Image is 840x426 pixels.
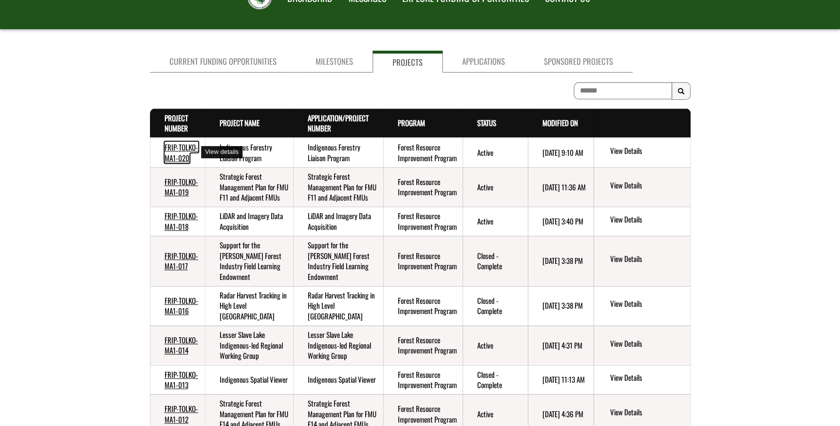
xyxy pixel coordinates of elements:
td: Radar Harvest Tracking in High Level Alberta [205,286,293,326]
time: [DATE] 11:36 AM [542,182,586,192]
td: Indigenous Spatial Viewer [293,365,384,394]
td: Active [463,138,528,167]
td: Strategic Forest Management Plan for FMU F11 and Adjacent FMUs [293,167,384,207]
td: Closed - Complete [463,365,528,394]
td: Forest Resource Improvement Program [383,286,462,326]
td: FRIP-TOLKO-MA1-013 [150,365,205,394]
time: [DATE] 11:13 AM [542,374,585,385]
th: Actions [594,109,690,138]
a: Sponsored Projects [524,51,633,73]
time: [DATE] 4:31 PM [542,340,582,351]
time: [DATE] 3:40 PM [542,216,583,226]
td: FRIP-TOLKO-MA1-020 [150,138,205,167]
a: Applications [443,51,524,73]
button: Search Results [672,82,691,100]
td: 5/14/2025 3:38 PM [528,236,594,286]
td: Forest Resource Improvement Program [383,207,462,236]
a: View details [610,372,686,384]
td: Indigenous Spatial Viewer [205,365,293,394]
a: FRIP-TOLKO-MA1-013 [165,369,198,390]
td: Support for the Peter J. Murphy Forest Industry Field Learning Endowment [205,236,293,286]
a: View details [610,214,686,226]
a: View details [610,146,686,157]
a: View details [610,338,686,350]
td: Lesser Slave Lake Indigenous-led Regional Working Group [293,326,384,365]
td: 9/1/2025 11:36 AM [528,167,594,207]
td: FRIP-TOLKO-MA1-019 [150,167,205,207]
td: Closed - Complete [463,286,528,326]
td: FRIP-TOLKO-MA1-014 [150,326,205,365]
td: FRIP-TOLKO-MA1-018 [150,207,205,236]
a: Project Number [165,112,188,133]
a: Projects [373,51,443,73]
td: Forest Resource Improvement Program [383,138,462,167]
a: View details [610,180,686,192]
td: 7/9/2025 9:10 AM [528,138,594,167]
td: action menu [594,326,690,365]
td: 9/4/2025 4:31 PM [528,326,594,365]
td: 5/14/2025 3:40 PM [528,207,594,236]
a: View details [610,298,686,310]
time: [DATE] 4:36 PM [542,408,583,419]
td: 5/14/2025 3:38 PM [528,286,594,326]
a: FRIP-TOLKO-MA1-014 [165,334,198,355]
td: Indigenous Forestry Liaison Program [293,138,384,167]
a: View details [610,407,686,419]
a: Current Funding Opportunities [150,51,296,73]
td: Strategic Forest Management Plan for FMU F11 and Adjacent FMUs [205,167,293,207]
a: View details [610,254,686,265]
a: FRIP-TOLKO-MA1-018 [165,210,198,231]
a: FRIP-TOLKO-MA1-020 [165,142,198,163]
a: Program [398,117,425,128]
td: action menu [594,236,690,286]
td: action menu [594,138,690,167]
td: Forest Resource Improvement Program [383,236,462,286]
td: Active [463,167,528,207]
td: Indigenous Forestry Liaison Program [205,138,293,167]
a: Milestones [296,51,373,73]
td: Active [463,326,528,365]
td: Active [463,207,528,236]
time: [DATE] 9:10 AM [542,147,583,158]
td: 7/21/2025 11:13 AM [528,365,594,394]
td: action menu [594,365,690,394]
a: FRIP-TOLKO-MA1-017 [165,250,198,271]
a: Application/Project Number [308,112,369,133]
td: FRIP-TOLKO-MA1-017 [150,236,205,286]
td: Forest Resource Improvement Program [383,365,462,394]
td: Lesser Slave Lake Indigenous-led Regional Working Group [205,326,293,365]
td: Support for the Peter J. Murphy Forest Industry Field Learning Endowment [293,236,384,286]
time: [DATE] 3:38 PM [542,300,583,311]
td: action menu [594,207,690,236]
a: FRIP-TOLKO-MA1-012 [165,403,198,424]
td: Forest Resource Improvement Program [383,326,462,365]
td: Radar Harvest Tracking in High Level Alberta [293,286,384,326]
a: Project Name [220,117,260,128]
a: FRIP-TOLKO-MA1-019 [165,176,198,197]
td: LiDAR and Imagery Data Acquisition [293,207,384,236]
time: [DATE] 3:38 PM [542,255,583,266]
td: LiDAR and Imagery Data Acquisition [205,207,293,236]
td: Closed - Complete [463,236,528,286]
td: FRIP-TOLKO-MA1-016 [150,286,205,326]
a: Modified On [542,117,578,128]
td: action menu [594,167,690,207]
td: Forest Resource Improvement Program [383,167,462,207]
a: FRIP-TOLKO-MA1-016 [165,295,198,316]
td: action menu [594,286,690,326]
a: Status [477,117,496,128]
div: View details [201,146,243,158]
